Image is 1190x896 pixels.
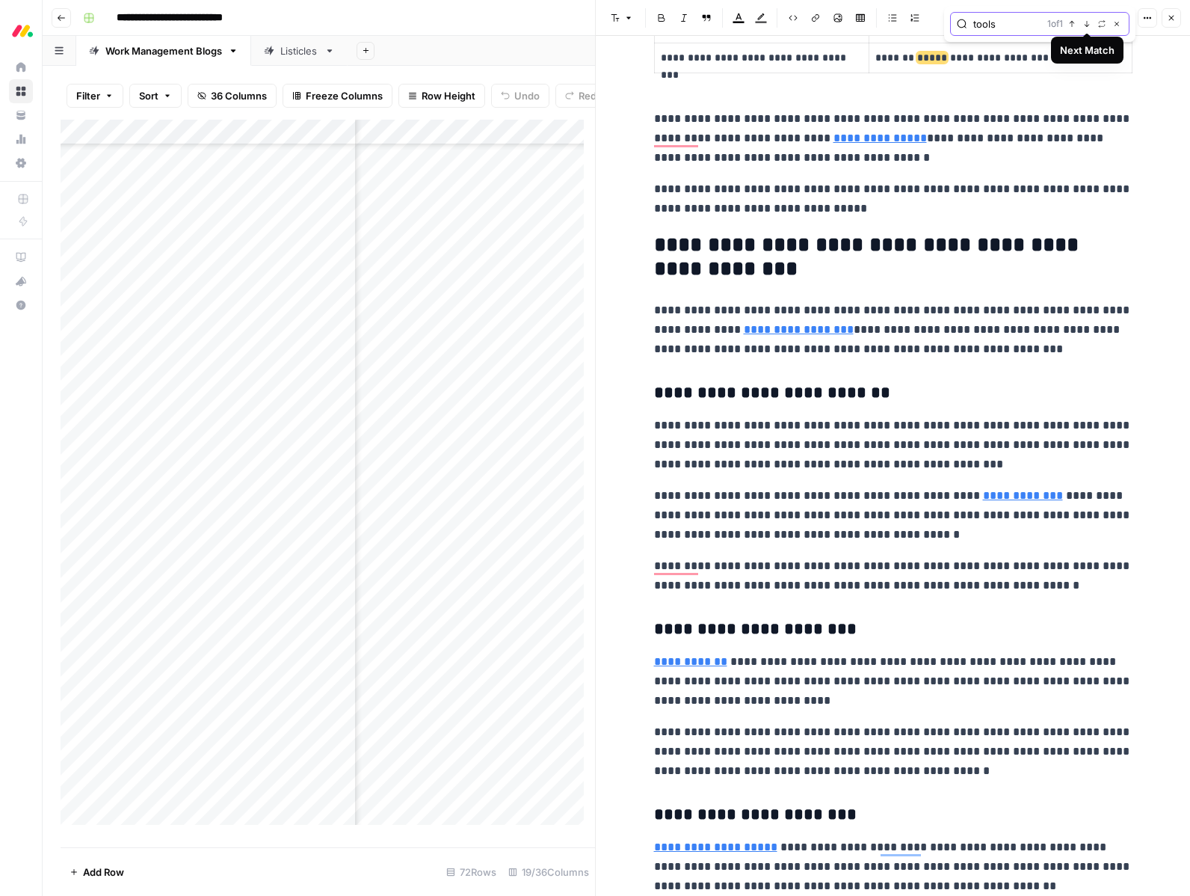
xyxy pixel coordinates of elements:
span: Add Row [83,865,124,880]
span: Undo [514,88,540,103]
span: 1 of 1 [1047,17,1063,31]
a: Home [9,55,33,79]
button: Help + Support [9,293,33,317]
span: Row Height [422,88,475,103]
button: Freeze Columns [283,84,392,108]
span: Redo [579,88,602,103]
a: Your Data [9,103,33,127]
a: Browse [9,79,33,103]
div: 72 Rows [440,860,502,884]
a: Usage [9,127,33,151]
div: 19/36 Columns [502,860,595,884]
button: Filter [67,84,123,108]
button: Undo [491,84,549,108]
span: Freeze Columns [306,88,383,103]
span: Sort [139,88,158,103]
a: Listicles [251,36,348,66]
span: Filter [76,88,100,103]
a: AirOps Academy [9,245,33,269]
button: Add Row [61,860,133,884]
button: What's new? [9,269,33,293]
button: Workspace: Monday.com [9,12,33,49]
span: 36 Columns [211,88,267,103]
input: Search [973,16,1041,31]
img: Monday.com Logo [9,17,36,44]
div: Next Match [1060,43,1115,58]
button: Row Height [398,84,485,108]
div: What's new? [10,270,32,292]
div: Work Management Blogs [105,43,222,58]
a: Settings [9,151,33,175]
button: Sort [129,84,182,108]
button: 36 Columns [188,84,277,108]
button: Redo [555,84,612,108]
div: Listicles [280,43,318,58]
a: Work Management Blogs [76,36,251,66]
